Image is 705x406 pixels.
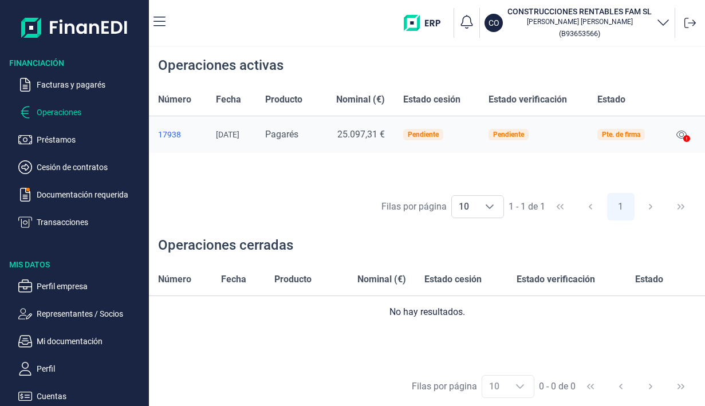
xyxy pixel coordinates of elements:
[18,188,144,202] button: Documentación requerida
[507,6,652,17] h3: CONSTRUCCIONES RENTABLES FAM SL
[489,17,499,29] p: CO
[37,78,144,92] p: Facturas y pagarés
[158,93,191,107] span: Número
[18,105,144,119] button: Operaciones
[18,389,144,403] button: Cuentas
[158,56,283,74] div: Operaciones activas
[158,236,293,254] div: Operaciones cerradas
[577,373,604,400] button: First Page
[158,305,696,319] div: No hay resultados.
[18,334,144,348] button: Mi documentación
[412,380,477,393] div: Filas por página
[18,215,144,229] button: Transacciones
[507,17,652,26] p: [PERSON_NAME] [PERSON_NAME]
[607,373,635,400] button: Previous Page
[539,382,576,391] span: 0 - 0 de 0
[37,133,144,147] p: Préstamos
[597,93,625,107] span: Estado
[637,373,664,400] button: Next Page
[404,15,449,31] img: erp
[577,193,604,220] button: Previous Page
[18,362,144,376] button: Perfil
[667,193,695,220] button: Last Page
[18,133,144,147] button: Préstamos
[274,273,312,286] span: Producto
[489,93,567,107] span: Estado verificación
[602,131,640,138] div: Pte. de firma
[158,130,198,139] a: 17938
[265,129,298,140] span: Pagarés
[452,196,476,218] span: 10
[18,78,144,92] button: Facturas y pagarés
[485,6,670,40] button: COCONSTRUCCIONES RENTABLES FAM SL[PERSON_NAME] [PERSON_NAME](B93653566)
[37,334,144,348] p: Mi documentación
[667,373,695,400] button: Last Page
[21,9,128,46] img: Logo de aplicación
[381,200,447,214] div: Filas por página
[635,273,663,286] span: Estado
[336,93,385,107] span: Nominal (€)
[403,93,460,107] span: Estado cesión
[424,273,482,286] span: Estado cesión
[607,193,635,220] button: Page 1
[493,131,524,138] div: Pendiente
[265,93,302,107] span: Producto
[216,130,247,139] div: [DATE]
[37,105,144,119] p: Operaciones
[546,193,574,220] button: First Page
[37,160,144,174] p: Cesión de contratos
[408,131,439,138] div: Pendiente
[18,307,144,321] button: Representantes / Socios
[37,389,144,403] p: Cuentas
[337,129,385,140] span: 25.097,31 €
[637,193,664,220] button: Next Page
[476,196,503,218] div: Choose
[18,160,144,174] button: Cesión de contratos
[37,307,144,321] p: Representantes / Socios
[357,273,406,286] span: Nominal (€)
[37,188,144,202] p: Documentación requerida
[517,273,595,286] span: Estado verificación
[158,273,191,286] span: Número
[506,376,534,397] div: Choose
[37,362,144,376] p: Perfil
[221,273,246,286] span: Fecha
[216,93,241,107] span: Fecha
[18,279,144,293] button: Perfil empresa
[559,29,600,38] small: Copiar cif
[509,202,545,211] span: 1 - 1 de 1
[37,279,144,293] p: Perfil empresa
[37,215,144,229] p: Transacciones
